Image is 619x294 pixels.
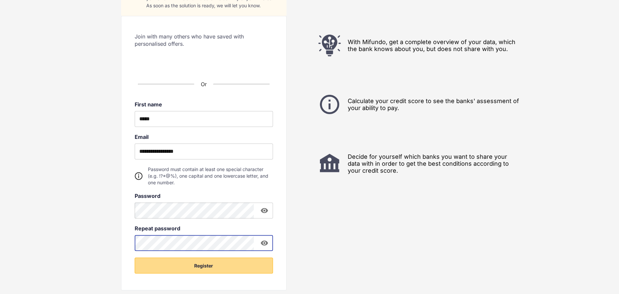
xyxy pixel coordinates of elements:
div: Calculate your credit score to see the banks' assessment of your ability to pay. [310,93,521,116]
span: Password must contain at least one special character (e.g. !?*@%), one capital and one lowercase ... [148,166,273,186]
label: Password [135,193,273,199]
div: Decide for yourself which banks you want to share your data with in order to get the best conditi... [310,152,521,175]
img: bank.png [318,152,341,175]
span: Or [201,81,207,88]
label: First name [135,101,273,108]
span: Join with many others who have saved with personalised offers. [135,33,273,47]
label: Email [135,134,273,140]
label: Repeat password [135,225,273,232]
span: Register [194,263,213,269]
button: Register [135,258,273,273]
div: With Mifundo, get a complete overview of your data, which the bank knows about you, but does not ... [310,34,521,57]
img: lightbulb.png [318,34,341,57]
img: info.png [318,93,341,116]
iframe: Tlačidlo Prihlásiť sa účtom Google [148,53,260,68]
